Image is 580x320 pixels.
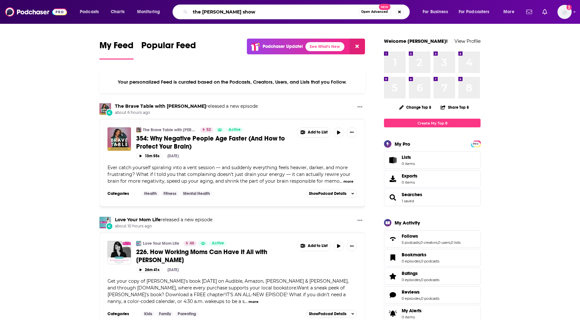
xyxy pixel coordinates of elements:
[402,270,439,276] a: Ratings
[309,312,346,316] span: Show Podcast Details
[305,42,344,51] a: See What's New
[209,241,227,246] a: Active
[306,190,357,197] button: ShowPodcast Details
[402,252,426,258] span: Bookmarks
[142,311,155,316] a: Kids
[421,278,439,282] a: 0 podcasts
[423,7,448,16] span: For Business
[402,173,417,179] span: Exports
[384,230,481,248] span: Follows
[402,289,439,295] a: Reviews
[402,278,420,282] a: 0 episodes
[156,311,173,316] a: Family
[384,189,481,206] span: Searches
[115,110,258,115] span: about 6 hours ago
[179,5,416,19] div: Search podcasts, credits, & more...
[438,240,450,245] a: 0 users
[99,217,111,228] img: Love Your Mom Life
[108,165,351,184] span: Ever catch yourself spiraling into a vent session — and suddenly everything feels heavier, darker...
[347,241,357,251] button: Show More Button
[161,191,179,196] a: Fitness
[115,103,206,109] a: The Brave Table with Dr. Neeta Bhushan
[402,180,417,185] span: 0 items
[136,153,162,159] button: 13m 55s
[386,253,399,262] a: Bookmarks
[133,7,168,17] button: open menu
[384,249,481,266] span: Bookmarks
[386,309,399,318] span: My Alerts
[402,199,414,203] a: 1 saved
[141,40,196,59] a: Popular Feed
[421,259,439,263] a: 0 podcasts
[136,267,162,273] button: 26m 41s
[355,103,365,111] button: Show More Button
[212,240,224,247] span: Active
[190,7,358,17] input: Search podcasts, credits, & more...
[263,44,303,49] p: Podchaser Update!
[200,127,213,133] a: 52
[175,311,199,316] a: Parenting
[111,7,125,16] span: Charts
[99,71,365,93] div: Your personalized Feed is curated based on the Podcasts, Creators, Users, and Lists that you Follow.
[306,310,357,318] button: ShowPodcast Details
[297,241,331,251] button: Show More Button
[557,5,572,19] button: Show profile menu
[540,6,550,17] a: Show notifications dropdown
[451,240,461,245] a: 0 lists
[226,127,243,133] a: Active
[454,7,499,17] button: open menu
[80,7,99,16] span: Podcasts
[402,192,422,197] a: Searches
[108,278,349,304] span: Get your copy of [PERSON_NAME]'s book [DATE] on Audible, Amazon, [PERSON_NAME] & [PERSON_NAME], a...
[115,217,212,223] h3: released a new episode
[108,127,131,151] a: 354: Why Negative People Age Faster (And How to Protect Your Brain)
[384,38,448,44] a: Welcome [PERSON_NAME]!
[108,241,131,264] a: 226. How Working Moms Can Have It All with Dr. Tia Paul
[136,134,285,151] span: 354: Why Negative People Age Faster (And How to Protect Your Brain)
[386,156,399,165] span: Lists
[402,161,415,166] span: 0 items
[308,130,328,135] span: Add to List
[402,259,420,263] a: 0 episodes
[108,311,136,316] h3: Categories
[395,103,435,111] button: Change Top 8
[402,315,422,319] span: 0 items
[190,240,194,247] span: 46
[115,103,258,109] h3: released a new episode
[402,270,418,276] span: Ratings
[384,170,481,187] a: Exports
[402,308,422,314] span: My Alerts
[402,252,439,258] a: Bookmarks
[5,6,67,18] img: Podchaser - Follow, Share and Rate Podcasts
[115,217,161,223] a: Love Your Mom Life
[386,193,399,202] a: Searches
[245,298,248,304] span: ...
[386,234,399,243] a: Follows
[106,223,113,230] div: New Episode
[557,5,572,19] img: User Profile
[143,127,196,133] a: The Brave Table with [PERSON_NAME]
[503,7,514,16] span: More
[107,7,128,17] a: Charts
[402,154,415,160] span: Lists
[136,127,141,133] a: The Brave Table with Dr. Neeta Bhushan
[309,191,346,196] span: Show Podcast Details
[137,7,160,16] span: Monitoring
[379,4,390,10] span: New
[141,40,196,55] span: Popular Feed
[99,40,134,55] span: My Feed
[421,296,439,301] a: 0 podcasts
[347,127,357,138] button: Show More Button
[143,241,179,246] a: Love Your Mom Life
[499,7,522,17] button: open menu
[384,286,481,304] span: Reviews
[418,7,456,17] button: open menu
[384,151,481,169] a: Lists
